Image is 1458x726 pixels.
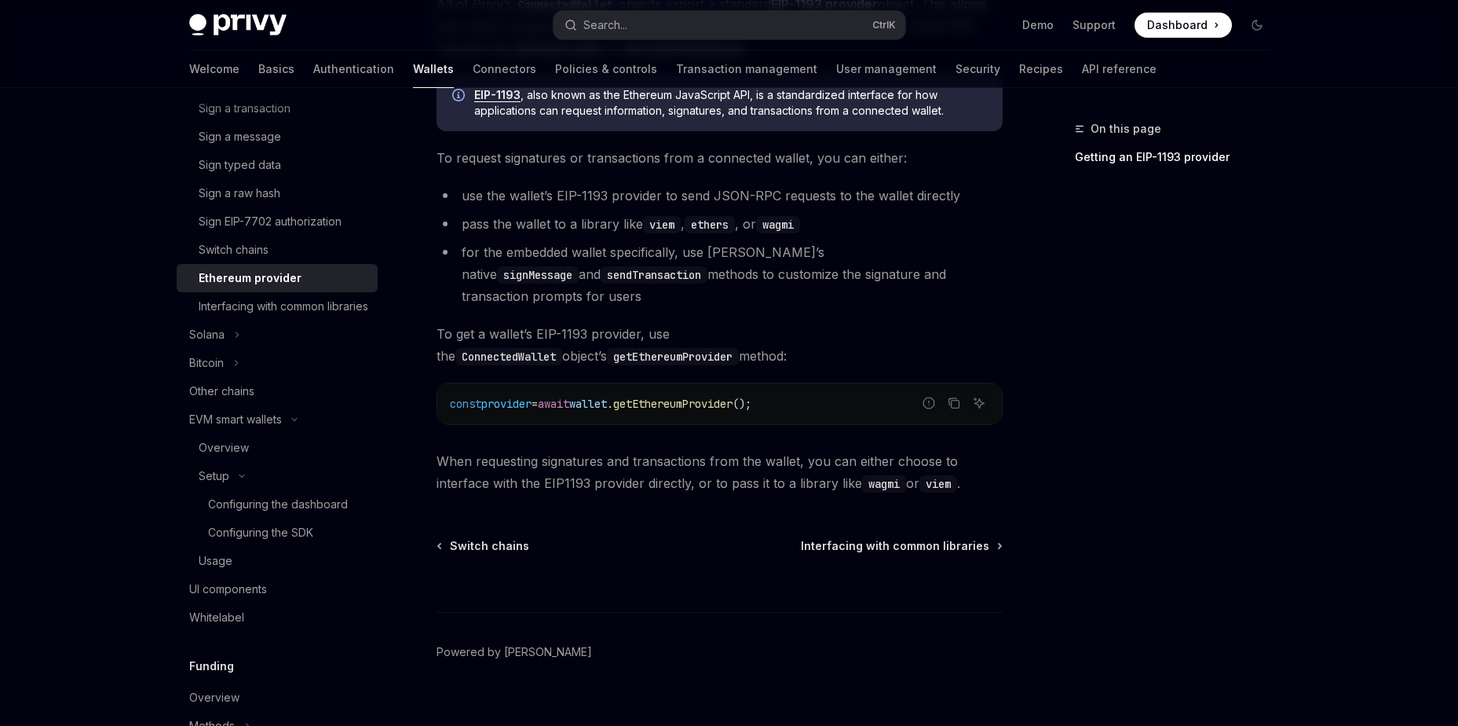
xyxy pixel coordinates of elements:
[919,393,939,413] button: Report incorrect code
[199,184,280,203] div: Sign a raw hash
[1072,17,1116,33] a: Support
[1135,13,1232,38] a: Dashboard
[685,216,735,233] code: ethers
[177,292,378,321] a: Interfacing with common libraries
[177,462,378,490] button: Toggle Setup section
[177,236,378,264] a: Switch chains
[258,50,294,88] a: Basics
[601,266,707,284] code: sendTransaction
[177,684,378,712] a: Overview
[177,405,378,434] button: Toggle EVM smart wallets section
[801,538,989,554] span: Interfacing with common libraries
[836,50,937,88] a: User management
[177,349,378,377] button: Toggle Bitcoin section
[199,127,281,146] div: Sign a message
[956,50,1000,88] a: Security
[437,241,1003,307] li: for the embedded wallet specifically, use [PERSON_NAME]’s native and methods to customize the sig...
[1244,13,1270,38] button: Toggle dark mode
[437,323,1003,367] span: To get a wallet’s EIP-1193 provider, use the object’s method:
[756,216,800,233] code: wagmi
[177,547,378,575] a: Usage
[189,410,282,429] div: EVM smart wallets
[450,397,481,411] span: const
[199,552,232,570] div: Usage
[643,216,681,233] code: viem
[1019,50,1063,88] a: Recipes
[313,50,394,88] a: Authentication
[177,321,378,349] button: Toggle Solana section
[189,354,224,372] div: Bitcoin
[473,50,536,88] a: Connectors
[438,538,529,554] a: Switch chains
[177,575,378,603] a: UI components
[569,397,607,411] span: wallet
[481,397,532,411] span: provider
[208,495,348,514] div: Configuring the dashboard
[437,213,1003,235] li: pass the wallet to a library like , , or
[437,185,1003,207] li: use the wallet’s EIP-1193 provider to send JSON-RPC requests to the wallet directly
[555,50,657,88] a: Policies & controls
[450,538,529,554] span: Switch chains
[199,156,281,174] div: Sign typed data
[189,382,254,401] div: Other chains
[189,325,225,344] div: Solana
[1075,145,1282,170] a: Getting an EIP-1193 provider
[969,393,989,413] button: Ask AI
[1091,119,1161,138] span: On this page
[613,397,733,411] span: getEthereumProvider
[177,603,378,632] a: Whitelabel
[189,608,244,627] div: Whitelabel
[733,397,751,411] span: ();
[177,519,378,547] a: Configuring the SDK
[177,151,378,179] a: Sign typed data
[199,269,301,288] div: Ethereum provider
[189,688,239,707] div: Overview
[497,266,579,284] code: signMessage
[199,467,229,486] div: Setup
[199,212,342,231] div: Sign EIP-7702 authorization
[199,240,269,259] div: Switch chains
[177,434,378,462] a: Overview
[413,50,454,88] a: Wallets
[199,297,368,316] div: Interfacing with common libraries
[862,475,906,493] code: wagmi
[919,475,957,493] code: viem
[189,50,239,88] a: Welcome
[872,19,896,31] span: Ctrl K
[532,397,538,411] span: =
[607,397,613,411] span: .
[189,580,267,599] div: UI components
[452,89,468,104] svg: Info
[607,348,739,365] code: getEthereumProvider
[189,657,234,676] h5: Funding
[177,490,378,519] a: Configuring the dashboard
[177,179,378,207] a: Sign a raw hash
[474,88,521,102] a: EIP-1193
[554,11,905,39] button: Open search
[208,523,313,542] div: Configuring the SDK
[189,14,287,36] img: dark logo
[676,50,817,88] a: Transaction management
[177,264,378,292] a: Ethereum provider
[1082,50,1157,88] a: API reference
[177,123,378,151] a: Sign a message
[944,393,964,413] button: Copy the contents from the code block
[583,16,627,35] div: Search...
[801,538,1001,554] a: Interfacing with common libraries
[177,377,378,405] a: Other chains
[177,207,378,236] a: Sign EIP-7702 authorization
[199,438,249,457] div: Overview
[437,450,1003,494] span: When requesting signatures and transactions from the wallet, you can either choose to interface w...
[1022,17,1054,33] a: Demo
[474,87,987,119] span: , also known as the Ethereum JavaScript API, is a standardized interface for how applications can...
[455,348,562,365] code: ConnectedWallet
[538,397,569,411] span: await
[437,644,592,660] a: Powered by [PERSON_NAME]
[1147,17,1208,33] span: Dashboard
[437,147,1003,169] span: To request signatures or transactions from a connected wallet, you can either:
